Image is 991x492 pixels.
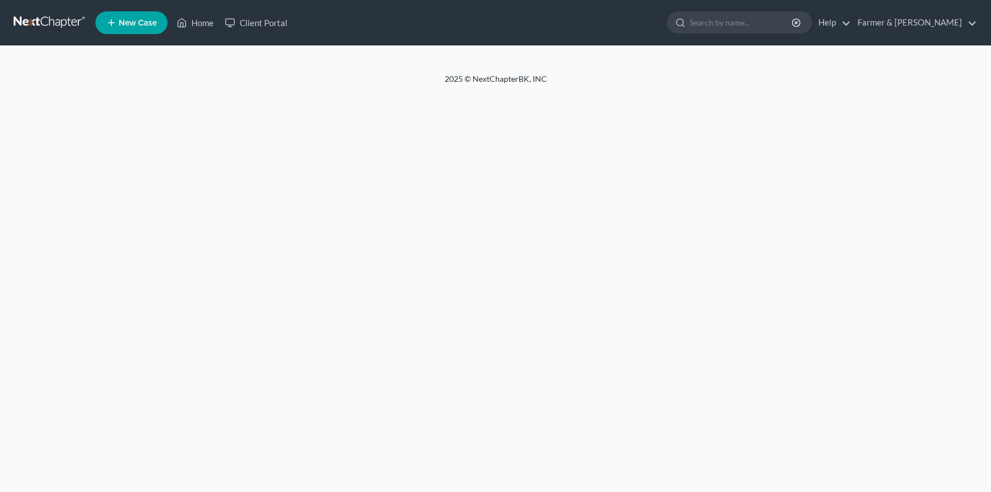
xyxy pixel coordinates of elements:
a: Help [813,12,851,33]
span: New Case [119,19,157,27]
input: Search by name... [689,12,793,33]
a: Client Portal [219,12,293,33]
a: Home [171,12,219,33]
a: Farmer & [PERSON_NAME] [852,12,977,33]
div: 2025 © NextChapterBK, INC [172,73,819,94]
